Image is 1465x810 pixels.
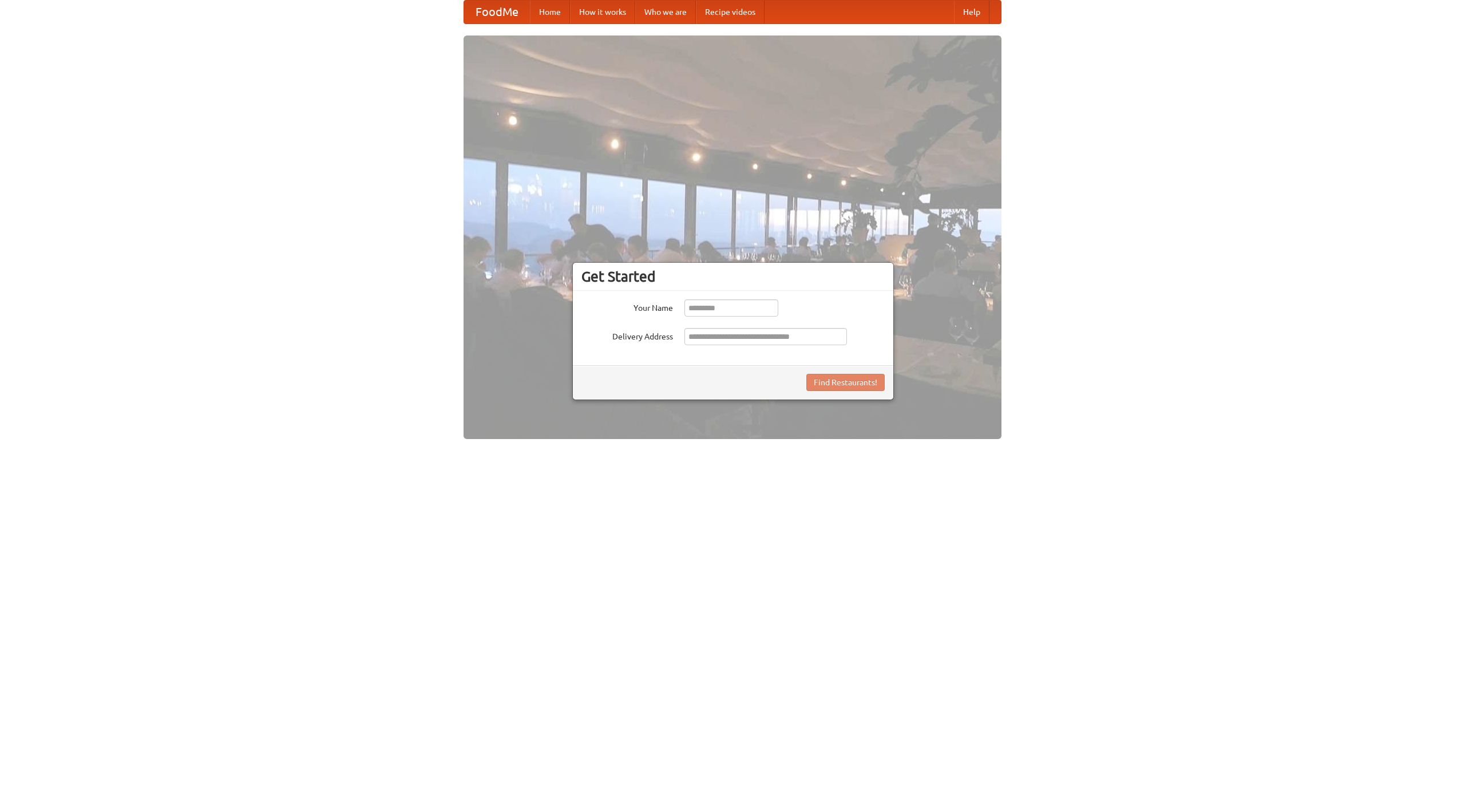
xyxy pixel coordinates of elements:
a: FoodMe [464,1,530,23]
label: Delivery Address [581,328,673,342]
h3: Get Started [581,268,885,285]
a: How it works [570,1,635,23]
a: Home [530,1,570,23]
label: Your Name [581,299,673,314]
a: Help [954,1,989,23]
a: Recipe videos [696,1,765,23]
a: Who we are [635,1,696,23]
button: Find Restaurants! [806,374,885,391]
